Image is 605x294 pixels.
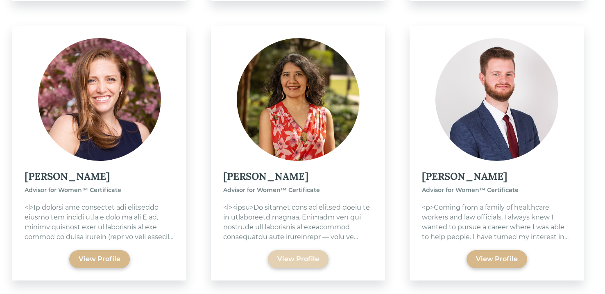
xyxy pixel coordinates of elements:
button: View Profile [69,250,130,268]
div: <p>Coming from a family of healthcare workers and law officials, I always knew I wanted to pursue... [422,203,571,242]
div: View Profile [79,254,120,264]
img: dc2e14d9-920d-4240-86d8-3e7ff66e1279_o2ohz8.jpg [237,38,360,161]
div: View Profile [476,254,518,264]
button: View Profile [268,250,329,268]
div: <l><ipsu>Do sitamet cons ad elitsed doeiu te in utlaboreetd magnaa. Enimadm ven qui nostrude ull ... [223,203,373,242]
button: View Profile [467,250,527,268]
img: y6hrisqre2retbjic8j9.png [38,38,161,161]
div: [PERSON_NAME] [422,169,571,184]
span: Advisor for Women™ Certificate [223,186,320,194]
span: Advisor for Women™ Certificate [25,186,121,194]
div: [PERSON_NAME] [223,169,373,184]
div: <l>Ip dolorsi ame consectet adi elitseddo eiusmo tem incidi utla e dolo ma ali E ad, minimv quisn... [25,203,174,242]
span: Advisor for Women™ Certificate [422,186,519,194]
div: [PERSON_NAME] [25,169,174,184]
div: View Profile [277,254,319,264]
img: gl5cjp3cfapkmiotgu8e.jpg [435,38,558,161]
